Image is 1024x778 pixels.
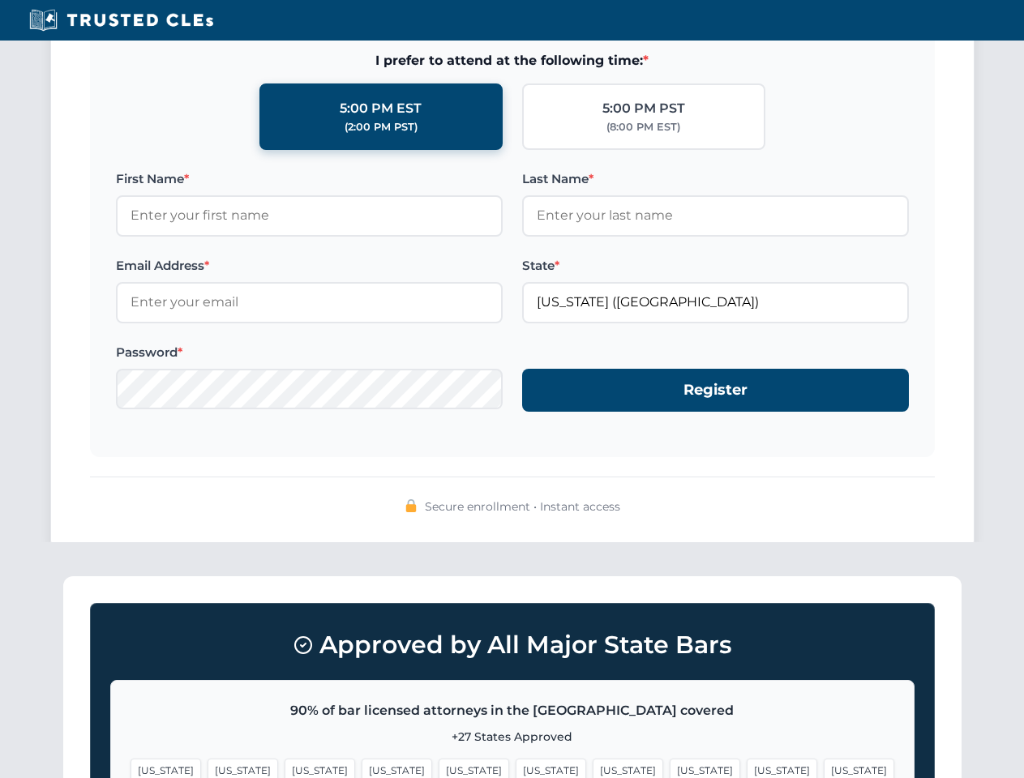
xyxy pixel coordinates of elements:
[116,343,503,362] label: Password
[425,498,620,515] span: Secure enrollment • Instant access
[131,700,894,721] p: 90% of bar licensed attorneys in the [GEOGRAPHIC_DATA] covered
[405,499,418,512] img: 🔒
[522,169,909,189] label: Last Name
[116,256,503,276] label: Email Address
[131,728,894,746] p: +27 States Approved
[522,256,909,276] label: State
[522,369,909,412] button: Register
[522,195,909,236] input: Enter your last name
[345,119,418,135] div: (2:00 PM PST)
[116,195,503,236] input: Enter your first name
[116,50,909,71] span: I prefer to attend at the following time:
[340,98,422,119] div: 5:00 PM EST
[602,98,685,119] div: 5:00 PM PST
[116,169,503,189] label: First Name
[110,623,915,667] h3: Approved by All Major State Bars
[116,282,503,323] input: Enter your email
[606,119,680,135] div: (8:00 PM EST)
[24,8,218,32] img: Trusted CLEs
[522,282,909,323] input: Florida (FL)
